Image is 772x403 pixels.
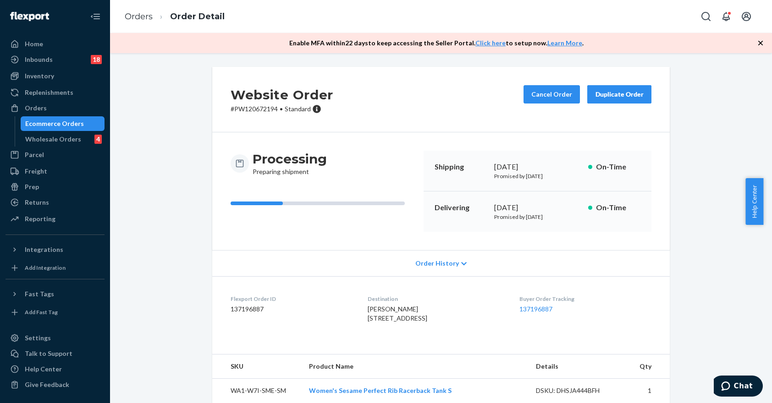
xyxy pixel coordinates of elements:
[475,39,506,47] a: Click here
[289,38,584,48] p: Enable MFA within 22 days to keep accessing the Seller Portal. to setup now. .
[25,71,54,81] div: Inventory
[629,354,670,379] th: Qty
[25,264,66,272] div: Add Integration
[6,69,105,83] a: Inventory
[697,7,715,26] button: Open Search Box
[212,354,302,379] th: SKU
[231,295,353,303] dt: Flexport Order ID
[6,346,105,361] button: Talk to Support
[435,162,487,172] p: Shipping
[91,55,102,64] div: 18
[170,11,225,22] a: Order Detail
[6,101,105,115] a: Orders
[6,362,105,376] a: Help Center
[629,379,670,403] td: 1
[125,11,153,22] a: Orders
[6,85,105,100] a: Replenishments
[25,135,81,144] div: Wholesale Orders
[519,295,651,303] dt: Buyer Order Tracking
[253,151,327,167] h3: Processing
[25,308,58,316] div: Add Fast Tag
[6,331,105,345] a: Settings
[94,135,102,144] div: 4
[25,245,63,254] div: Integrations
[25,289,54,299] div: Fast Tags
[302,354,529,379] th: Product Name
[6,180,105,194] a: Prep
[524,85,580,103] button: Cancel Order
[309,387,452,394] a: Women's Sesame Perfect Rib Racerback Tank S
[494,162,581,172] div: [DATE]
[494,213,581,221] p: Promised by [DATE]
[231,85,333,104] h2: Website Order
[435,202,487,213] p: Delivering
[117,3,232,30] ol: breadcrumbs
[21,116,105,131] a: Ecommerce Orders
[6,147,105,162] a: Parcel
[6,377,105,392] button: Give Feedback
[6,261,105,275] a: Add Integration
[25,182,39,191] div: Prep
[25,39,43,49] div: Home
[86,7,105,26] button: Close Navigation
[415,259,459,268] span: Order History
[25,150,44,159] div: Parcel
[6,242,105,257] button: Integrations
[368,295,504,303] dt: Destination
[25,103,47,113] div: Orders
[519,305,552,313] a: 137196887
[212,379,302,403] td: WA1-W7I-SME-SM
[231,305,353,314] dd: 137196887
[6,287,105,301] button: Fast Tags
[25,167,47,176] div: Freight
[529,354,629,379] th: Details
[587,85,651,103] button: Duplicate Order
[737,7,755,26] button: Open account menu
[25,333,51,343] div: Settings
[596,162,640,172] p: On-Time
[536,386,622,395] div: DSKU: DHSJA444BFH
[6,164,105,179] a: Freight
[717,7,735,26] button: Open notifications
[547,39,582,47] a: Learn More
[25,88,73,97] div: Replenishments
[285,105,311,113] span: Standard
[6,52,105,67] a: Inbounds18
[231,104,333,114] p: # PW120672194
[25,380,69,389] div: Give Feedback
[25,349,72,358] div: Talk to Support
[25,119,84,128] div: Ecommerce Orders
[25,198,49,207] div: Returns
[280,105,283,113] span: •
[25,365,62,374] div: Help Center
[6,305,105,320] a: Add Fast Tag
[494,172,581,180] p: Promised by [DATE]
[10,12,49,21] img: Flexport logo
[6,37,105,51] a: Home
[253,151,327,176] div: Preparing shipment
[368,305,427,322] span: [PERSON_NAME] [STREET_ADDRESS]
[25,55,53,64] div: Inbounds
[21,132,105,147] a: Wholesale Orders4
[494,202,581,213] div: [DATE]
[6,212,105,226] a: Reporting
[595,90,644,99] div: Duplicate Order
[745,178,763,225] button: Help Center
[6,195,105,210] a: Returns
[596,202,640,213] p: On-Time
[714,376,763,398] iframe: Opens a widget where you can chat to one of our agents
[25,214,55,223] div: Reporting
